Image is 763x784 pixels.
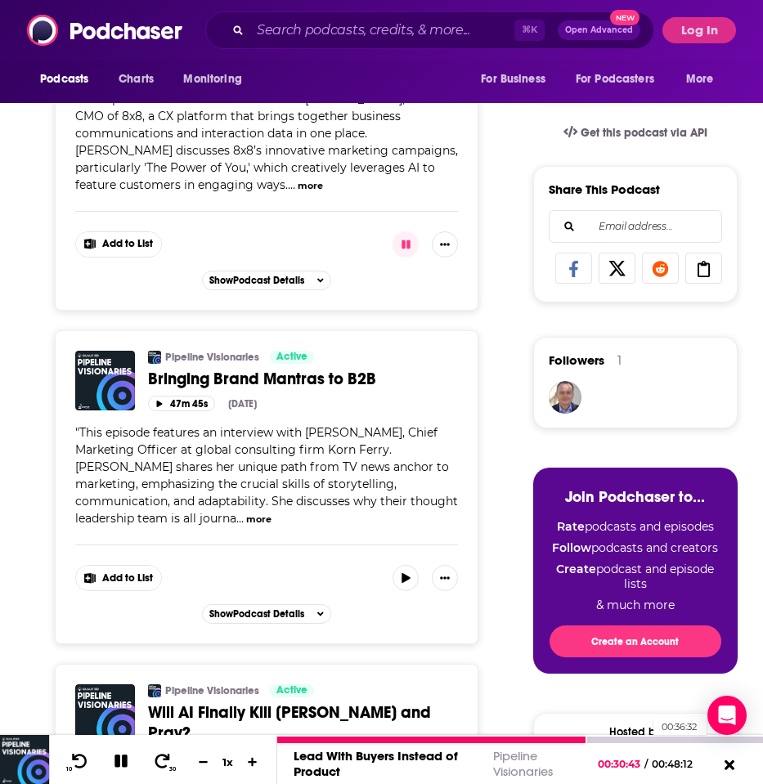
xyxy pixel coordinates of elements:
span: 10 [66,766,72,773]
span: " [75,92,458,192]
strong: Rate [557,519,585,534]
button: 30 [148,752,179,773]
div: [DATE] [228,398,257,410]
li: podcast and episode lists [550,562,721,591]
img: sascha.vetter [549,381,581,414]
button: open menu [469,64,566,95]
span: Add to List [102,572,153,585]
span: Add to List [102,238,153,250]
button: Show More Button [76,566,161,590]
span: Active [276,349,307,365]
a: Share on Facebook [555,253,592,284]
button: more [246,513,272,526]
strong: Create [556,562,596,576]
div: 00:36:32 [653,719,707,735]
span: Followers [549,352,604,368]
li: podcasts and episodes [550,519,721,534]
button: 47m 45s [148,396,215,411]
li: podcasts and creators [550,540,721,555]
a: Pipeline Visionaries [165,351,259,364]
span: Will AI Finally Kill [PERSON_NAME] and Pray? [148,702,431,743]
img: Podchaser - Follow, Share and Rate Podcasts [27,15,184,46]
span: 00:48:12 [648,758,709,770]
div: Open Intercom Messenger [707,696,747,735]
span: For Business [481,68,545,91]
li: & much more [550,598,721,612]
input: Email address... [563,211,708,242]
div: Hosted by [534,725,737,739]
span: ... [288,177,295,192]
span: Show Podcast Details [209,608,304,620]
img: Bringing Brand Mantras to B2B [75,351,135,410]
button: ShowPodcast Details [202,604,331,624]
span: 30 [169,766,176,773]
span: ⌘ K [514,20,545,41]
span: Show Podcast Details [209,275,304,286]
span: " [75,425,458,526]
span: More [686,68,714,91]
a: Pipeline Visionaries [493,748,553,779]
div: 1 [617,353,622,368]
div: Search podcasts, credits, & more... [205,11,654,49]
button: open menu [29,64,110,95]
a: Active [270,351,314,364]
button: more [298,179,323,193]
button: Show More Button [76,232,161,257]
span: Charts [119,68,154,91]
span: New [610,10,640,25]
img: Pipeline Visionaries [148,351,161,364]
button: open menu [675,64,734,95]
span: This episode features an interview with [PERSON_NAME], the CMO of 8x8, a CX platform that brings ... [75,92,458,192]
h3: Join Podchaser to... [550,487,721,506]
span: 00:30:43 [598,758,644,770]
span: Bringing Brand Mantras to B2B [148,369,376,389]
span: Open Advanced [565,26,633,34]
span: Monitoring [183,68,241,91]
a: Share on X/Twitter [599,253,635,284]
span: For Podcasters [576,68,654,91]
img: Pipeline Visionaries [148,684,161,697]
a: Pipeline Visionaries [165,684,259,697]
strong: Follow [552,540,591,555]
a: Charts [108,64,164,95]
a: Bringing Brand Mantras to B2B [148,369,458,389]
a: Copy Link [685,253,722,284]
div: Search followers [549,210,722,243]
button: Create an Account [550,625,721,657]
button: Show More Button [432,565,458,591]
span: / [644,758,648,770]
a: Will AI Finally Kill [PERSON_NAME] and Pray? [148,702,458,743]
button: ShowPodcast Details [202,271,331,290]
h3: Share This Podcast [549,181,660,197]
button: 10 [63,752,94,773]
a: Get this podcast via API [550,113,720,153]
span: Get this podcast via API [581,126,707,140]
button: Log In [662,17,736,43]
a: Lead With Buyers Instead of Product [294,748,458,779]
span: Active [276,683,307,699]
button: open menu [565,64,678,95]
div: 1 x [214,755,242,768]
button: open menu [172,64,263,95]
div: 00:36:32 [277,737,763,743]
button: Show More Button [432,231,458,258]
span: This episode features an interview with [PERSON_NAME], Chief Marketing Officer at global consulti... [75,425,458,526]
input: Search podcasts, credits, & more... [250,17,514,43]
span: ... [236,511,244,526]
a: Active [270,684,314,697]
span: Podcasts [40,68,88,91]
a: Share on Reddit [642,253,679,284]
button: Open AdvancedNew [558,20,640,40]
img: Will AI Finally Kill Spray and Pray? [75,684,135,744]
